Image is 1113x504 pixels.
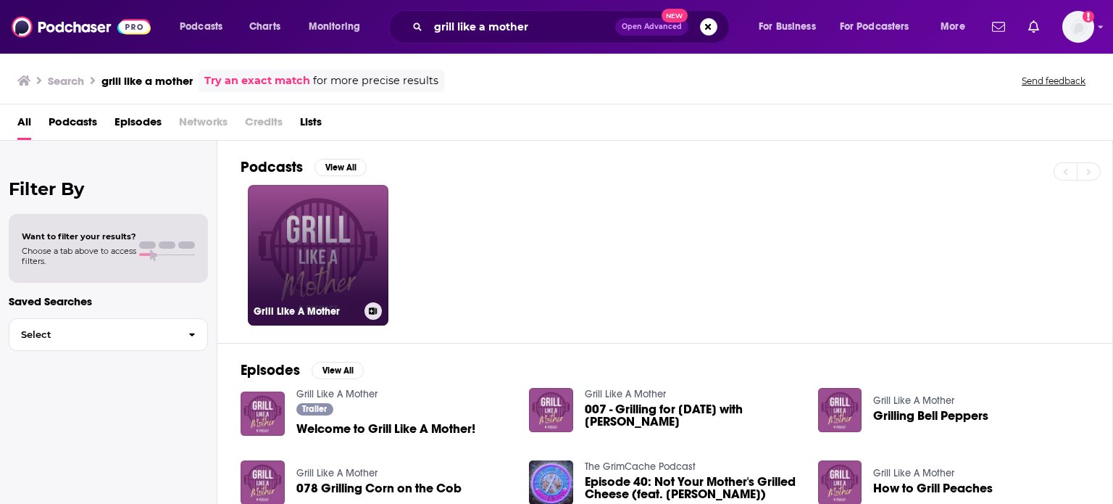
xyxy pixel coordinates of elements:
input: Search podcasts, credits, & more... [428,15,615,38]
span: Open Advanced [622,23,682,30]
span: New [662,9,688,22]
img: User Profile [1062,11,1094,43]
img: 007 - Grilling for Mother's Day with Megan Mitchell [529,388,573,432]
a: Grilling Bell Peppers [873,410,988,422]
a: All [17,110,31,140]
button: open menu [930,15,983,38]
div: Search podcasts, credits, & more... [402,10,743,44]
a: Episodes [114,110,162,140]
button: View All [312,362,364,379]
span: For Podcasters [840,17,909,37]
a: Podcasts [49,110,97,140]
button: open menu [830,15,930,38]
h3: Search [48,74,84,88]
a: EpisodesView All [241,361,364,379]
span: 007 - Grilling for [DATE] with [PERSON_NAME] [585,403,801,428]
a: Grill Like A Mother [585,388,666,400]
span: More [941,17,965,37]
a: Show notifications dropdown [986,15,1011,39]
h2: Filter By [9,178,208,199]
span: Networks [179,110,228,140]
span: Podcasts [180,17,222,37]
a: Show notifications dropdown [1022,15,1045,39]
h3: grill like a mother [101,74,193,88]
svg: Add a profile image [1083,11,1094,22]
button: Select [9,318,208,351]
span: Choose a tab above to access filters. [22,246,136,266]
span: Logged in as N0elleB7 [1062,11,1094,43]
a: How to Grill Peaches [873,482,993,495]
span: Want to filter your results? [22,231,136,241]
span: Trailer [302,405,327,413]
a: Lists [300,110,322,140]
h3: Grill Like A Mother [254,305,359,318]
span: Episode 40: Not Your Mother's Grilled Cheese (feat. [PERSON_NAME]) [585,476,801,500]
a: Grill Like A Mother [873,394,954,407]
span: For Business [759,17,816,37]
button: open menu [170,15,241,38]
a: Charts [240,15,289,38]
h2: Podcasts [241,158,303,176]
a: Grill Like A Mother [248,185,388,326]
span: Charts [249,17,280,37]
span: Select [9,330,177,339]
img: Welcome to Grill Like A Mother! [241,392,285,436]
span: Credits [245,110,283,140]
button: open menu [299,15,379,38]
a: Grill Like A Mother [296,467,378,479]
img: Podchaser - Follow, Share and Rate Podcasts [12,13,151,41]
button: Show profile menu [1062,11,1094,43]
a: Grill Like A Mother [296,388,378,400]
h2: Episodes [241,361,300,379]
button: Send feedback [1017,75,1090,87]
button: open menu [749,15,834,38]
p: Saved Searches [9,294,208,308]
a: Try an exact match [204,73,310,89]
a: 078 Grilling Corn on the Cob [296,482,462,495]
a: The GrimCache Podcast [585,460,696,473]
a: PodcastsView All [241,158,367,176]
button: View All [314,159,367,176]
a: Welcome to Grill Like A Mother! [296,423,475,435]
img: Grilling Bell Peppers [818,388,862,432]
button: Open AdvancedNew [615,18,688,36]
a: 007 - Grilling for Mother's Day with Megan Mitchell [585,403,801,428]
span: Monitoring [309,17,360,37]
a: Grill Like A Mother [873,467,954,479]
span: for more precise results [313,73,438,89]
a: Episode 40: Not Your Mother's Grilled Cheese (feat. Matt Arden) [585,476,801,500]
